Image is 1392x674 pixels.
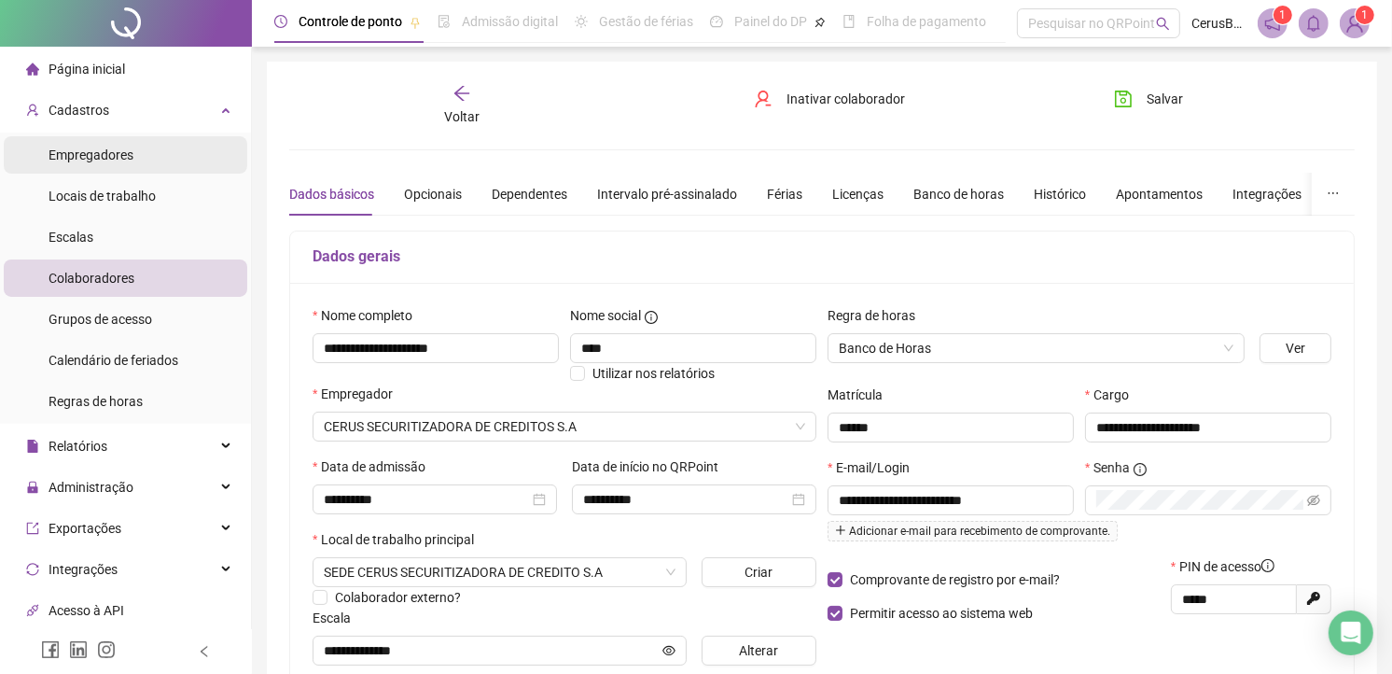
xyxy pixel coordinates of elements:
[1286,338,1305,358] span: Ver
[26,440,39,453] span: file
[1280,8,1287,21] span: 1
[335,590,461,605] span: Colaborador externo?
[444,109,480,124] span: Voltar
[313,529,486,550] label: Local de trabalho principal
[26,604,39,617] span: api
[438,15,451,28] span: file-done
[41,640,60,659] span: facebook
[26,563,39,576] span: sync
[313,384,405,404] label: Empregador
[1261,559,1274,572] span: info-circle
[404,184,462,204] div: Opcionais
[49,480,133,495] span: Administração
[49,353,178,368] span: Calendário de feriados
[49,147,133,162] span: Empregadores
[1156,17,1170,31] span: search
[1116,184,1203,204] div: Apontamentos
[1232,184,1302,204] div: Integrações
[767,184,802,204] div: Férias
[410,17,421,28] span: pushpin
[1034,184,1086,204] div: Histórico
[850,606,1033,621] span: Permitir acesso ao sistema web
[1327,187,1340,200] span: ellipsis
[26,522,39,535] span: export
[572,456,731,477] label: Data de início no QRPoint
[597,184,737,204] div: Intervalo pré-assinalado
[324,558,675,586] span: ARY BARROSO 70,
[702,636,816,666] button: Alterar
[745,562,773,583] span: Criar
[1341,9,1369,37] img: 83722
[1329,611,1373,655] div: Open Intercom Messenger
[1264,15,1281,32] span: notification
[1305,15,1322,32] span: bell
[645,311,658,324] span: info-circle
[839,334,1233,362] span: Banco de Horas
[734,14,807,29] span: Painel do DP
[1191,13,1246,34] span: CerusBank
[198,645,211,658] span: left
[570,305,641,326] span: Nome social
[1100,84,1198,114] button: Salvar
[452,84,471,103] span: arrow-left
[49,562,118,577] span: Integrações
[867,14,986,29] span: Folha de pagamento
[1356,6,1374,24] sup: Atualize o seu contato no menu Meus Dados
[710,15,723,28] span: dashboard
[814,17,826,28] span: pushpin
[832,184,884,204] div: Licenças
[299,14,402,29] span: Controle de ponto
[740,84,920,114] button: Inativar colaborador
[599,14,693,29] span: Gestão de férias
[828,305,927,326] label: Regra de horas
[49,271,134,286] span: Colaboradores
[702,557,816,587] button: Criar
[787,89,906,109] span: Inativar colaborador
[1093,457,1130,478] span: Senha
[1312,173,1355,216] button: ellipsis
[97,640,116,659] span: instagram
[49,312,152,327] span: Grupos de acesso
[1134,463,1147,476] span: info-circle
[828,457,922,478] label: E-mail/Login
[1307,494,1320,507] span: eye-invisible
[26,481,39,494] span: lock
[313,305,425,326] label: Nome completo
[828,521,1118,541] span: Adicionar e-mail para recebimento de comprovante.
[850,572,1060,587] span: Comprovante de registro por e-mail?
[49,189,156,204] span: Locais de trabalho
[1274,6,1292,24] sup: 1
[592,366,715,381] span: Utilizar nos relatórios
[1260,333,1331,363] button: Ver
[49,62,125,77] span: Página inicial
[49,521,121,536] span: Exportações
[324,413,805,441] span: CERUS SECURITIZADORA DE CREDITOS S.A
[913,184,1004,204] div: Banco de horas
[49,439,107,454] span: Relatórios
[1085,385,1141,405] label: Cargo
[49,603,124,618] span: Acesso à API
[575,15,588,28] span: sun
[662,644,675,657] span: eye
[26,104,39,117] span: user-add
[754,90,773,108] span: user-delete
[313,246,1331,268] h5: Dados gerais
[1362,8,1369,21] span: 1
[740,640,779,661] span: Alterar
[462,14,558,29] span: Admissão digital
[835,525,846,536] span: plus
[1179,556,1274,577] span: PIN de acesso
[1114,90,1133,108] span: save
[313,456,438,477] label: Data de admissão
[49,394,143,409] span: Regras de horas
[49,230,93,245] span: Escalas
[492,184,567,204] div: Dependentes
[289,184,374,204] div: Dados básicos
[313,608,363,628] label: Escala
[26,63,39,76] span: home
[1148,89,1184,109] span: Salvar
[69,640,88,659] span: linkedin
[49,103,109,118] span: Cadastros
[842,15,856,28] span: book
[274,15,287,28] span: clock-circle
